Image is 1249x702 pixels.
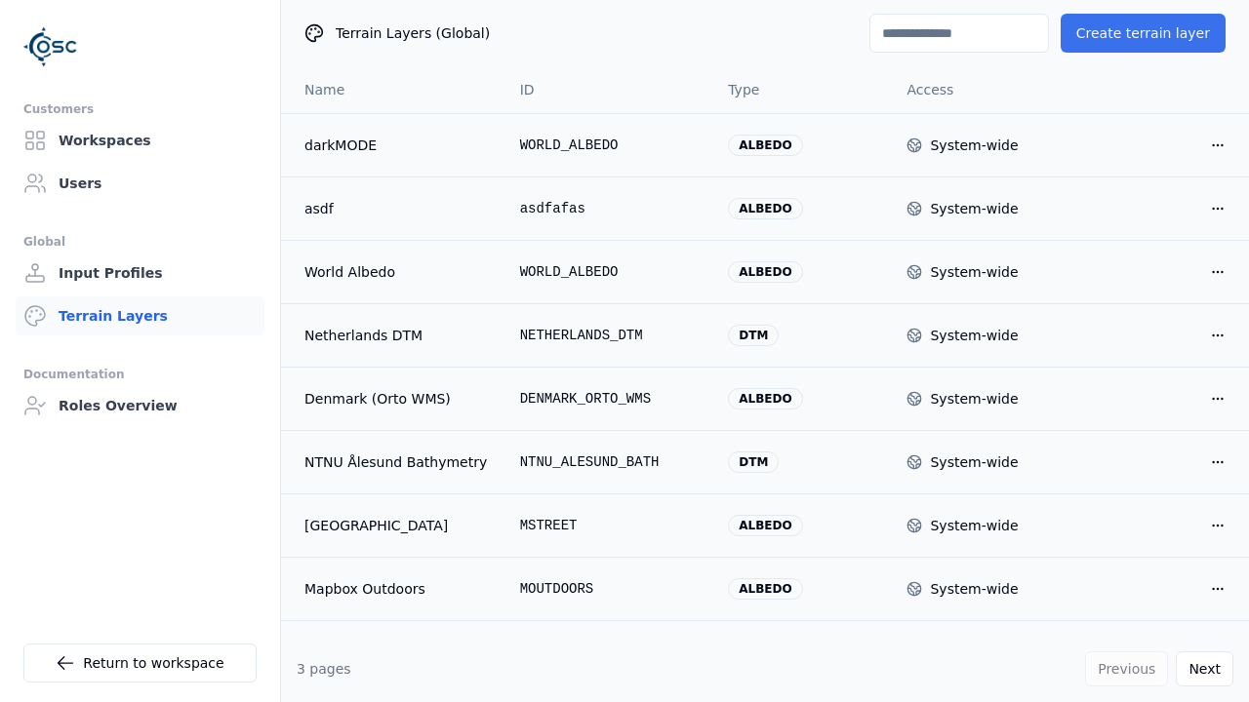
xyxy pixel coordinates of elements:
[728,135,802,156] div: albedo
[930,326,1018,345] div: System-wide
[728,451,779,473] div: dtm
[728,578,802,600] div: albedo
[520,579,698,599] div: MOUTDOORS
[23,363,257,386] div: Documentation
[728,388,802,409] div: albedo
[930,199,1018,218] div: System-wide
[16,296,264,335] a: Terrain Layers
[712,66,891,113] th: Type
[930,579,1018,599] div: System-wide
[930,262,1018,282] div: System-wide
[304,136,489,155] a: darkMODE
[16,253,264,292] a: Input Profiles
[23,97,257,121] div: Customers
[728,261,802,283] div: albedo
[520,136,698,155] div: WORLD_ALBEDO
[297,661,351,677] span: 3 pages
[304,389,489,409] a: Denmark (Orto WMS)
[520,452,698,472] div: NTNU_ALESUND_BATH
[891,66,1069,113] th: Access
[281,66,504,113] th: Name
[304,326,489,345] a: Netherlands DTM
[728,198,802,219] div: albedo
[930,136,1018,155] div: System-wide
[504,66,713,113] th: ID
[304,579,489,599] a: Mapbox Outdoors
[304,516,489,535] a: [GEOGRAPHIC_DATA]
[728,325,779,346] div: dtm
[930,389,1018,409] div: System-wide
[304,262,489,282] a: World Albedo
[23,19,78,74] img: Logo
[520,389,698,409] div: DENMARK_ORTO_WMS
[1061,14,1226,53] button: Create terrain layer
[304,199,489,218] a: asdf
[16,164,264,203] a: Users
[520,262,698,282] div: WORLD_ALBEDO
[520,199,698,218] div: asdfafas
[304,452,489,472] a: NTNU Ålesund Bathymetry
[930,452,1018,472] div: System-wide
[23,230,257,253] div: Global
[1176,651,1233,686] button: Next
[23,643,257,682] a: Return to workspace
[16,121,264,160] a: Workspaces
[728,515,802,536] div: albedo
[520,326,698,345] div: NETHERLANDS_DTM
[930,516,1018,535] div: System-wide
[16,386,264,425] a: Roles Overview
[520,516,698,535] div: MSTREET
[336,23,490,43] span: Terrain Layers (Global)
